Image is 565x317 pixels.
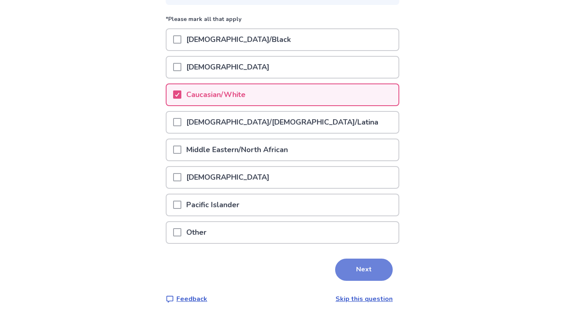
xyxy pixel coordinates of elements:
p: *Please mark all that apply [166,15,399,28]
p: [DEMOGRAPHIC_DATA] [181,167,274,188]
p: [DEMOGRAPHIC_DATA] [181,57,274,78]
p: [DEMOGRAPHIC_DATA]/[DEMOGRAPHIC_DATA]/Latina [181,112,383,133]
p: Pacific Islander [181,194,244,215]
p: Middle Eastern/North African [181,139,293,160]
p: [DEMOGRAPHIC_DATA]/Black [181,29,296,50]
p: Caucasian/White [181,84,250,105]
a: Feedback [166,294,207,304]
button: Next [335,259,393,281]
a: Skip this question [336,294,393,303]
p: Other [181,222,211,243]
p: Feedback [176,294,207,304]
